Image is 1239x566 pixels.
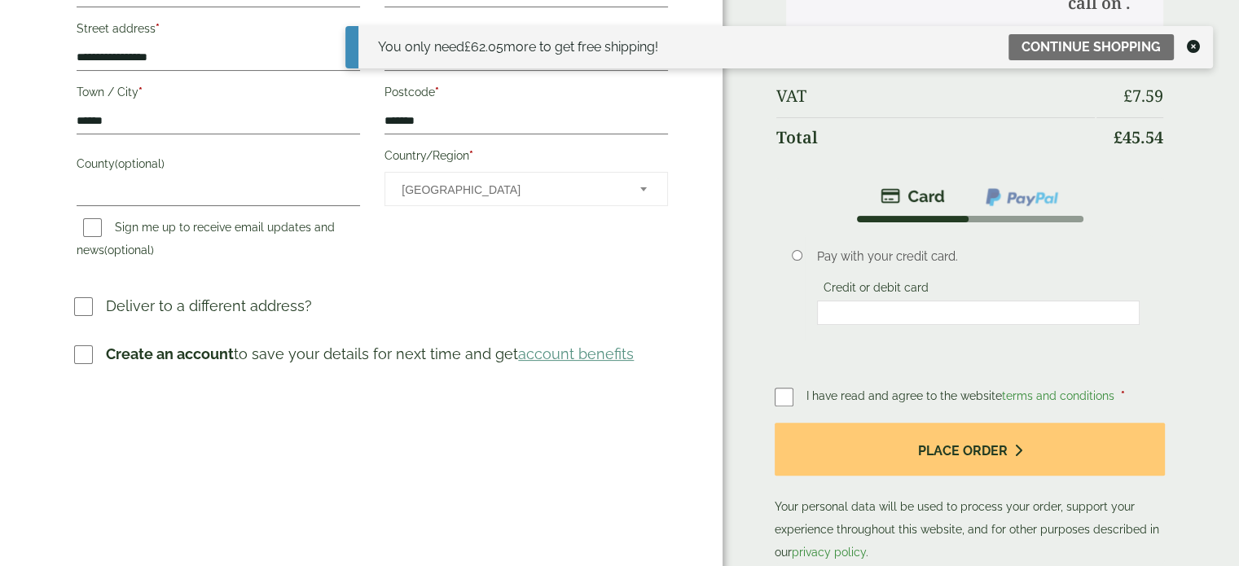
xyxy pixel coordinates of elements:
p: Pay with your credit card. [817,248,1140,265]
p: to save your details for next time and get [106,343,634,365]
label: Sign me up to receive email updates and news [77,221,335,261]
bdi: 45.54 [1114,126,1163,148]
label: Postcode [384,81,668,108]
th: VAT [776,77,1094,116]
abbr: required [156,22,160,35]
th: Total [776,117,1094,157]
abbr: required [469,149,473,162]
span: (optional) [115,157,165,170]
a: Continue shopping [1008,34,1174,60]
p: Your personal data will be used to process your order, support your experience throughout this we... [775,423,1165,564]
input: Sign me up to receive email updates and news(optional) [83,218,102,237]
label: County [77,152,360,180]
label: Street address [77,17,360,45]
label: Credit or debit card [817,281,935,299]
span: £ [464,39,471,55]
label: Town / City [77,81,360,108]
a: account benefits [518,345,634,362]
button: Place order [775,423,1165,476]
span: (optional) [104,244,154,257]
span: I have read and agree to the website [806,389,1118,402]
iframe: Secure card payment input frame [822,305,1135,320]
span: £ [1123,85,1132,107]
div: You only need more to get free shipping! [378,37,658,57]
span: Spain [402,173,618,207]
img: stripe.png [881,186,945,206]
strong: Create an account [106,345,234,362]
a: terms and conditions [1002,389,1114,402]
bdi: 7.59 [1123,85,1163,107]
abbr: required [1121,389,1125,402]
span: 62.05 [464,39,503,55]
label: Country/Region [384,144,668,172]
abbr: required [138,86,143,99]
p: Deliver to a different address? [106,295,312,317]
span: Country/Region [384,172,668,206]
abbr: required [435,86,439,99]
span: £ [1114,126,1123,148]
a: privacy policy [792,546,866,559]
img: ppcp-gateway.png [984,186,1060,208]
